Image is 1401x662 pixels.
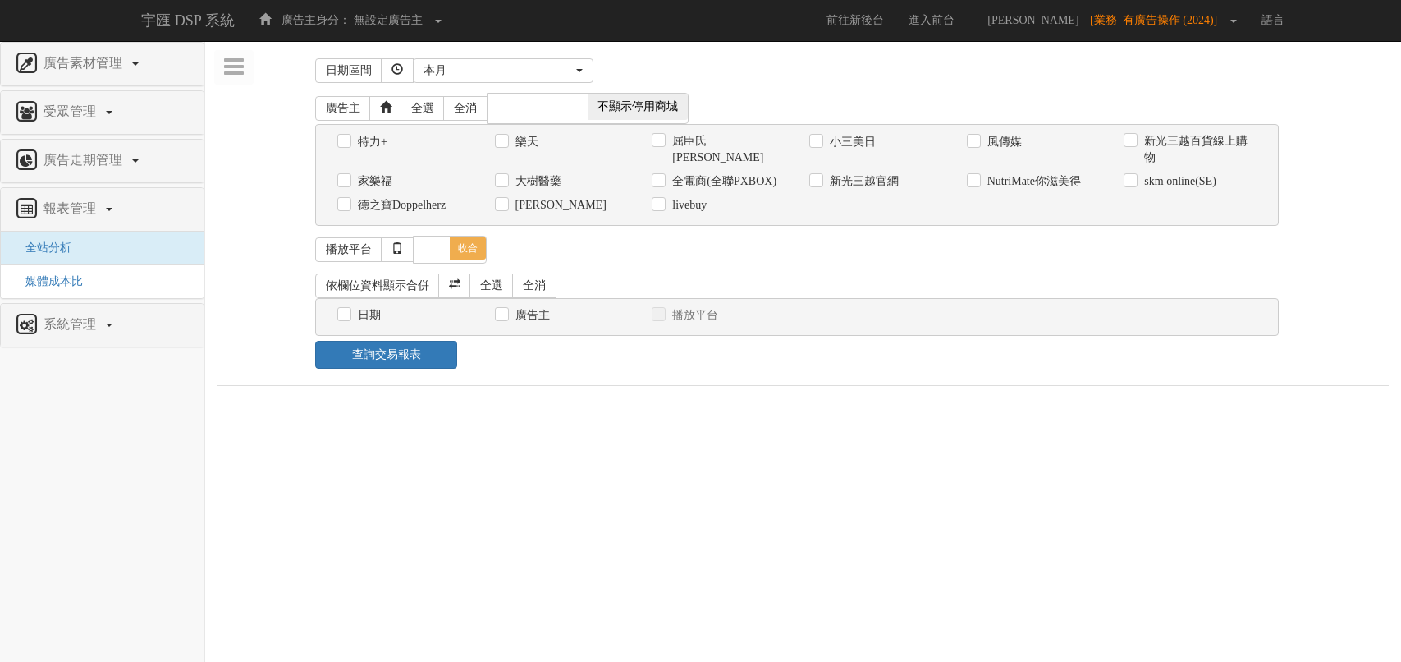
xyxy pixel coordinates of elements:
[1140,133,1257,166] label: 新光三越百貨線上購物
[668,173,776,190] label: 全電商(全聯PXBOX)
[39,104,104,118] span: 受眾管理
[511,197,607,214] label: [PERSON_NAME]
[668,307,718,324] label: 播放平台
[1090,14,1225,26] span: [業務_有廣告操作 (2024)]
[13,312,191,338] a: 系統管理
[511,134,538,150] label: 樂天
[443,96,488,121] a: 全消
[1140,173,1216,190] label: skm online(SE)
[511,307,550,324] label: 廣告主
[13,51,191,77] a: 廣告素材管理
[668,197,707,214] label: livebuy
[39,317,104,331] span: 系統管理
[512,274,556,298] a: 全消
[668,133,785,166] label: 屈臣氏[PERSON_NAME]
[424,62,573,79] div: 本月
[354,14,423,26] span: 無設定廣告主
[826,134,876,150] label: 小三美日
[354,307,381,324] label: 日期
[39,153,130,167] span: 廣告走期管理
[354,197,446,214] label: 德之寶Doppelherz
[354,134,387,150] label: 特力+
[826,173,899,190] label: 新光三越官網
[13,275,83,287] a: 媒體成本比
[401,96,445,121] a: 全選
[315,341,457,369] a: 查詢交易報表
[39,56,130,70] span: 廣告素材管理
[13,241,71,254] a: 全站分析
[413,58,593,83] button: 本月
[13,99,191,126] a: 受眾管理
[979,14,1087,26] span: [PERSON_NAME]
[588,94,688,120] span: 不顯示停用商城
[983,173,1081,190] label: NutriMate你滋美得
[511,173,561,190] label: 大樹醫藥
[13,196,191,223] a: 報表管理
[13,148,191,174] a: 廣告走期管理
[983,134,1022,150] label: 風傳媒
[469,274,514,298] a: 全選
[282,14,350,26] span: 廣告主身分：
[354,173,392,190] label: 家樂福
[39,201,104,215] span: 報表管理
[450,237,486,260] span: 收合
